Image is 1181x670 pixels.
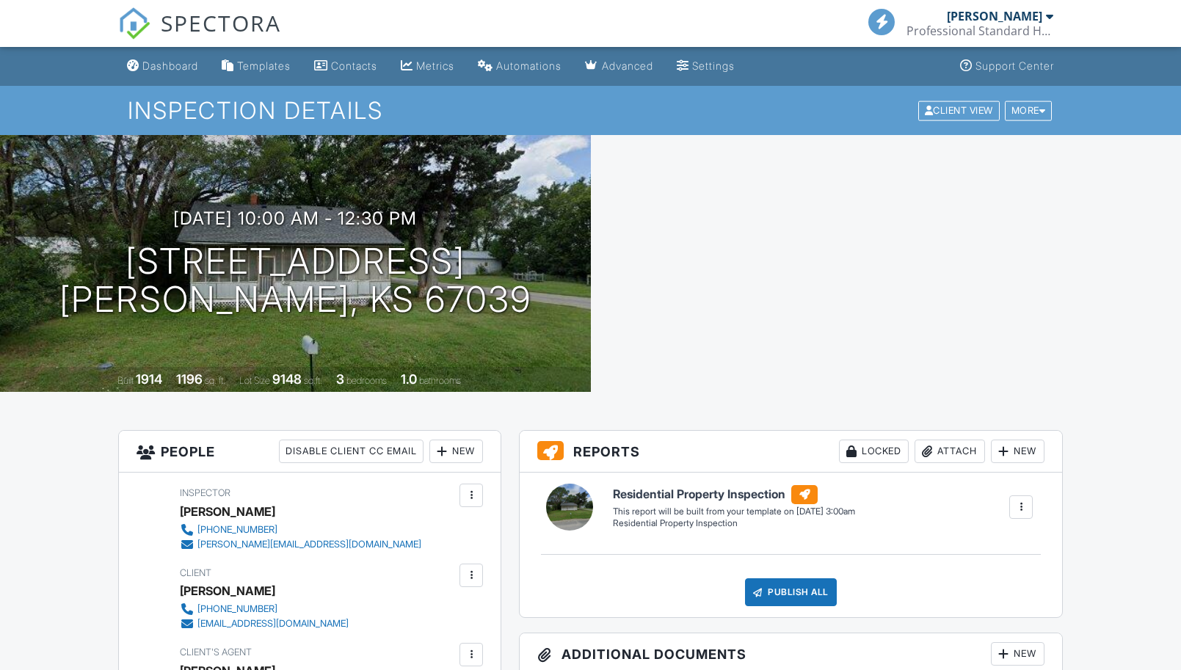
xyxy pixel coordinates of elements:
[991,440,1044,463] div: New
[917,104,1003,115] a: Client View
[472,53,567,80] a: Automations (Basic)
[429,440,483,463] div: New
[128,98,1054,123] h1: Inspection Details
[520,431,1062,473] h3: Reports
[308,53,383,80] a: Contacts
[197,618,349,630] div: [EMAIL_ADDRESS][DOMAIN_NAME]
[180,487,230,498] span: Inspector
[117,375,134,386] span: Built
[915,440,985,463] div: Attach
[304,375,322,386] span: sq.ft.
[401,371,417,387] div: 1.0
[180,647,252,658] span: Client's Agent
[336,371,344,387] div: 3
[613,517,855,530] div: Residential Property Inspection
[416,59,454,72] div: Metrics
[671,53,741,80] a: Settings
[180,567,211,578] span: Client
[692,59,735,72] div: Settings
[239,375,270,386] span: Lot Size
[906,23,1053,38] div: Professional Standard Home Inspection LLC
[180,602,349,616] a: [PHONE_NUMBER]
[197,539,421,550] div: [PERSON_NAME][EMAIL_ADDRESS][DOMAIN_NAME]
[180,522,421,537] a: [PHONE_NUMBER]
[161,7,281,38] span: SPECTORA
[745,578,837,606] div: Publish All
[216,53,297,80] a: Templates
[613,485,855,504] h6: Residential Property Inspection
[136,371,162,387] div: 1914
[197,603,277,615] div: [PHONE_NUMBER]
[176,371,203,387] div: 1196
[173,208,417,228] h3: [DATE] 10:00 am - 12:30 pm
[119,431,501,473] h3: People
[121,53,204,80] a: Dashboard
[419,375,461,386] span: bathrooms
[579,53,659,80] a: Advanced
[395,53,460,80] a: Metrics
[272,371,302,387] div: 9148
[613,506,855,517] div: This report will be built from your template on [DATE] 3:00am
[279,440,424,463] div: Disable Client CC Email
[346,375,387,386] span: bedrooms
[975,59,1054,72] div: Support Center
[918,101,1000,120] div: Client View
[237,59,291,72] div: Templates
[118,7,150,40] img: The Best Home Inspection Software - Spectora
[1005,101,1053,120] div: More
[602,59,653,72] div: Advanced
[331,59,377,72] div: Contacts
[947,9,1042,23] div: [PERSON_NAME]
[118,20,281,51] a: SPECTORA
[59,242,531,320] h1: [STREET_ADDRESS] [PERSON_NAME], KS 67039
[991,642,1044,666] div: New
[496,59,562,72] div: Automations
[180,580,275,602] div: [PERSON_NAME]
[142,59,198,72] div: Dashboard
[180,500,275,522] div: [PERSON_NAME]
[839,440,909,463] div: Locked
[180,616,349,631] a: [EMAIL_ADDRESS][DOMAIN_NAME]
[954,53,1060,80] a: Support Center
[205,375,225,386] span: sq. ft.
[197,524,277,536] div: [PHONE_NUMBER]
[180,537,421,552] a: [PERSON_NAME][EMAIL_ADDRESS][DOMAIN_NAME]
